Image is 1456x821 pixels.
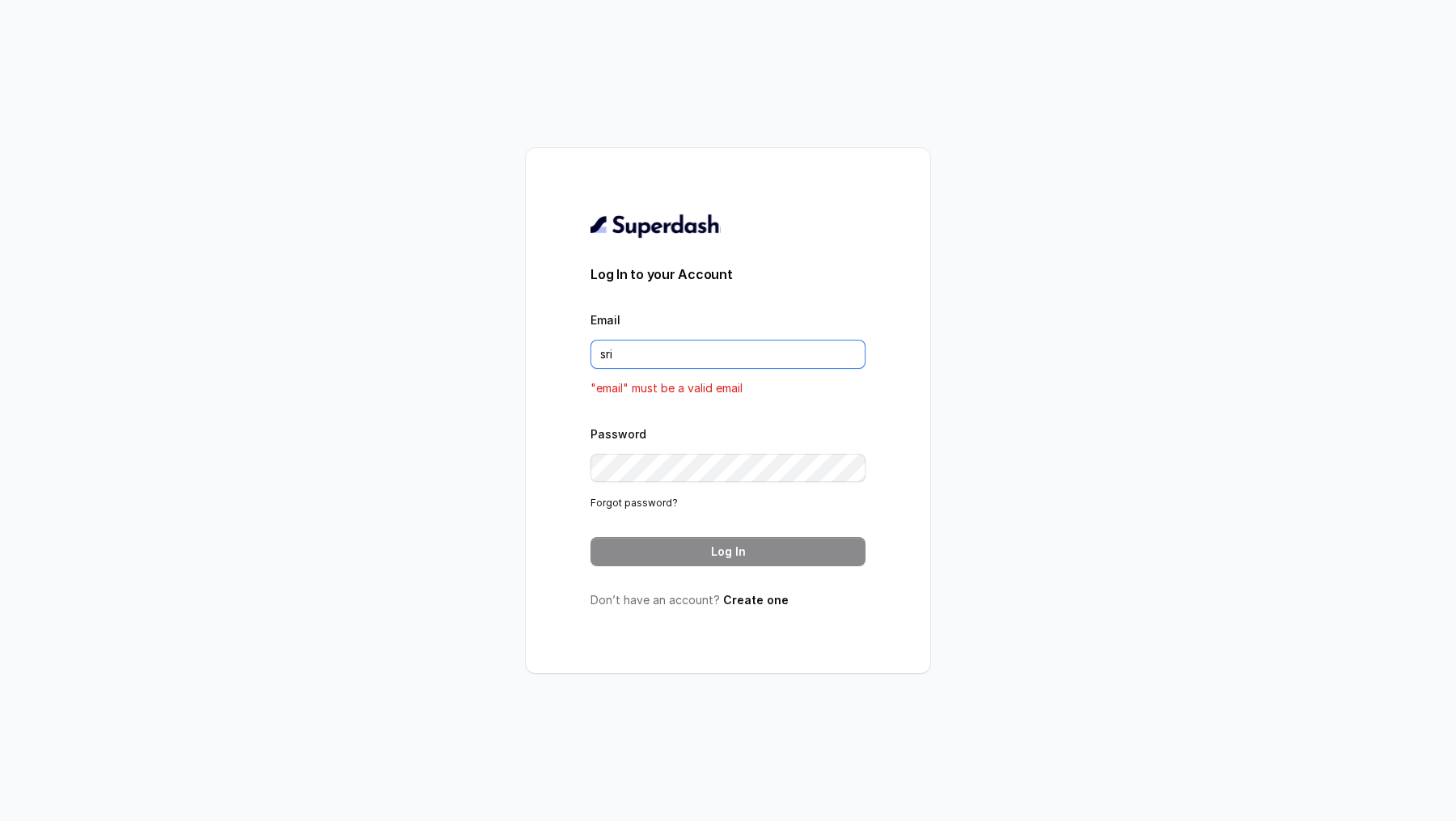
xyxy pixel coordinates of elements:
[590,264,866,284] h3: Log In to your Account
[590,592,866,608] p: Don’t have an account?
[590,213,721,239] img: light.svg
[590,379,866,398] p: "email" must be a valid email
[590,537,866,566] button: Log In
[590,427,646,441] label: Password
[590,340,866,369] input: youremail@example.com
[590,497,678,509] a: Forgot password?
[590,313,620,327] label: Email
[723,593,789,607] a: Create one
